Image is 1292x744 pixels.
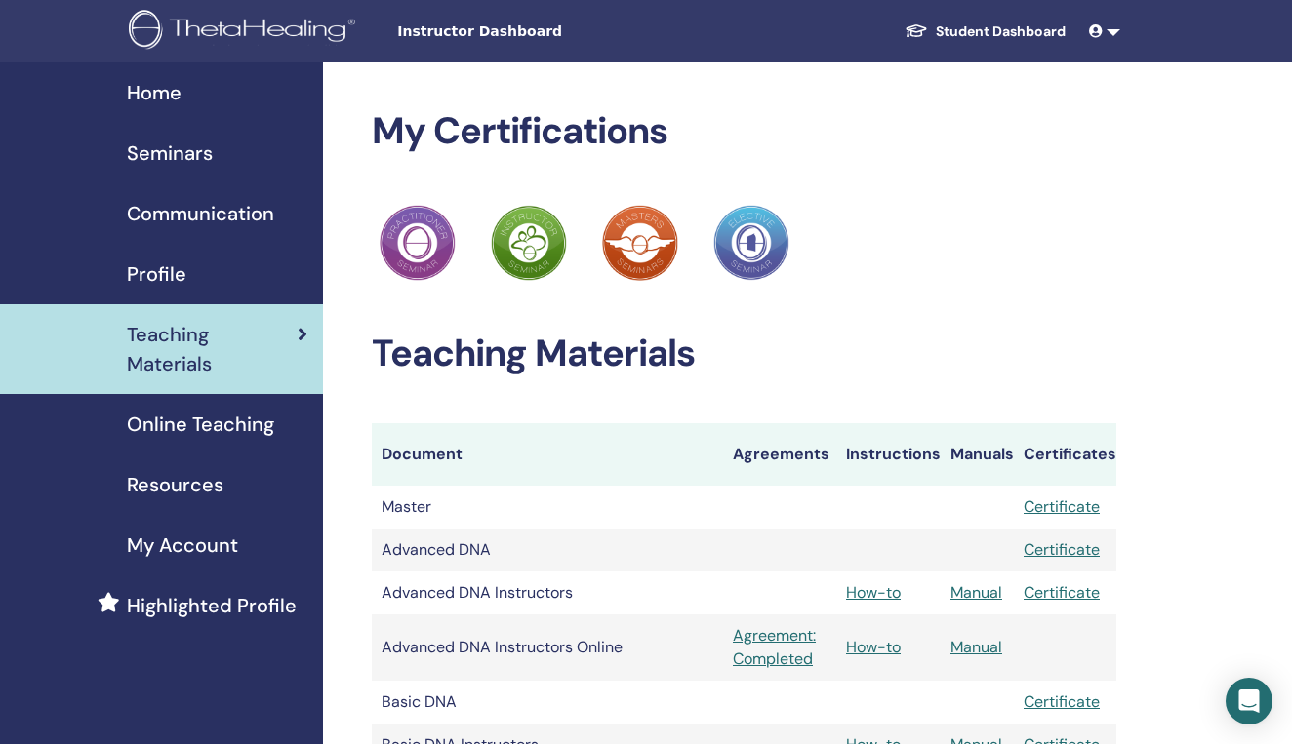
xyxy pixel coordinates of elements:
[950,582,1002,603] a: Manual
[1014,423,1116,486] th: Certificates
[733,624,827,671] a: Agreement: Completed
[372,681,723,724] td: Basic DNA
[127,199,274,228] span: Communication
[372,109,1116,154] h2: My Certifications
[127,591,297,620] span: Highlighted Profile
[372,423,723,486] th: Document
[127,530,238,560] span: My Account
[713,205,789,281] img: Practitioner
[1024,539,1100,560] a: Certificate
[1024,496,1100,517] a: Certificate
[602,205,678,281] img: Practitioner
[846,637,901,657] a: How-to
[941,423,1014,486] th: Manuals
[836,423,941,486] th: Instructions
[380,205,456,281] img: Practitioner
[127,410,274,439] span: Online Teaching
[372,486,723,529] td: Master
[950,637,1002,657] a: Manual
[372,332,1116,376] h2: Teaching Materials
[127,259,186,289] span: Profile
[372,614,723,681] td: Advanced DNA Instructors Online
[1024,691,1100,712] a: Certificate
[1226,678,1272,724] div: Open Intercom Messenger
[491,205,567,281] img: Practitioner
[1024,582,1100,603] a: Certificate
[127,320,298,378] span: Teaching Materials
[723,423,836,486] th: Agreements
[846,582,901,603] a: How-to
[372,529,723,571] td: Advanced DNA
[127,138,213,168] span: Seminars
[129,10,362,54] img: logo.png
[127,470,223,499] span: Resources
[127,78,182,107] span: Home
[905,22,928,39] img: graduation-cap-white.svg
[889,14,1081,50] a: Student Dashboard
[372,571,723,614] td: Advanced DNA Instructors
[397,21,690,42] span: Instructor Dashboard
